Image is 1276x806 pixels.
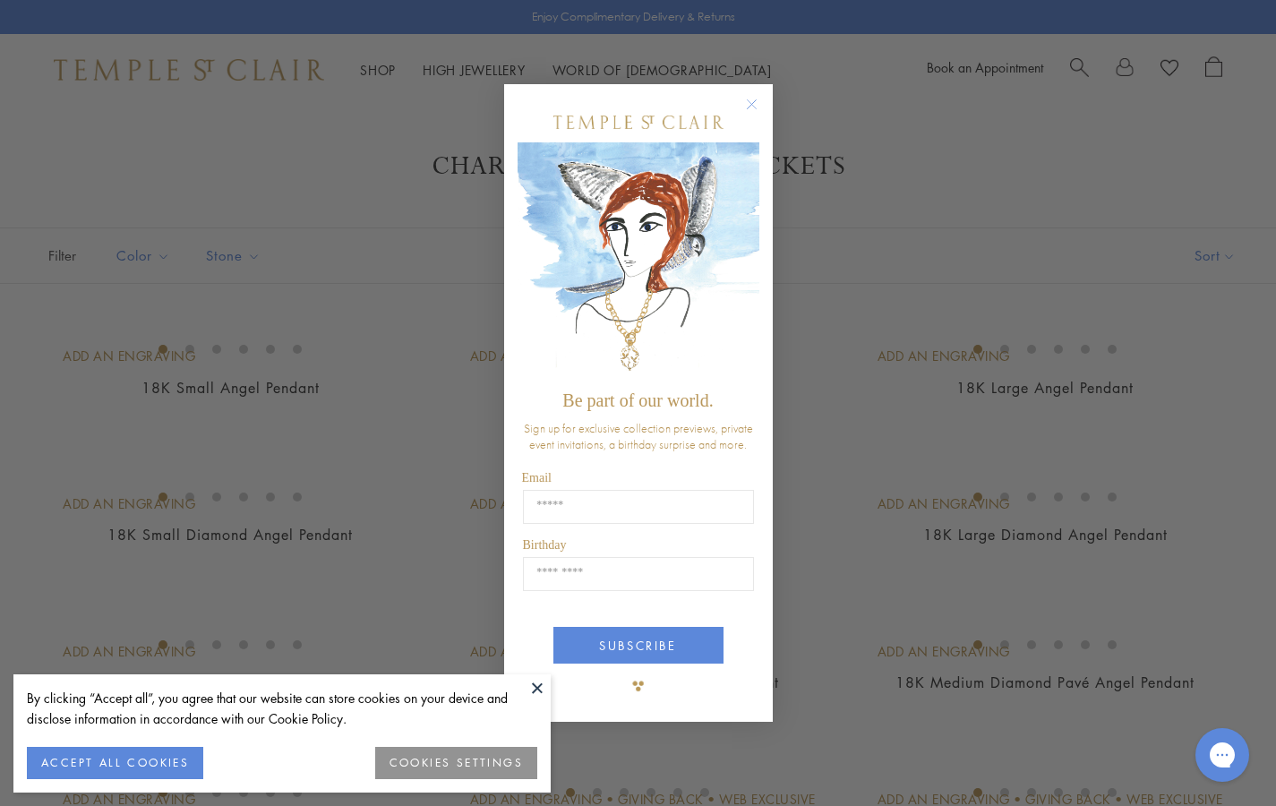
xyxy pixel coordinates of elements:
span: Be part of our world. [562,390,713,410]
div: By clicking “Accept all”, you agree that our website can store cookies on your device and disclos... [27,688,537,729]
img: Temple St. Clair [553,116,724,129]
span: Email [522,471,552,484]
button: Close dialog [749,102,772,124]
input: Email [523,490,754,524]
span: Birthday [523,538,567,552]
button: ACCEPT ALL COOKIES [27,747,203,779]
button: COOKIES SETTINGS [375,747,537,779]
img: TSC [621,668,656,704]
button: SUBSCRIBE [553,627,724,664]
iframe: Gorgias live chat messenger [1186,722,1258,788]
span: Sign up for exclusive collection previews, private event invitations, a birthday surprise and more. [524,420,753,452]
img: c4a9eb12-d91a-4d4a-8ee0-386386f4f338.jpeg [518,142,759,382]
